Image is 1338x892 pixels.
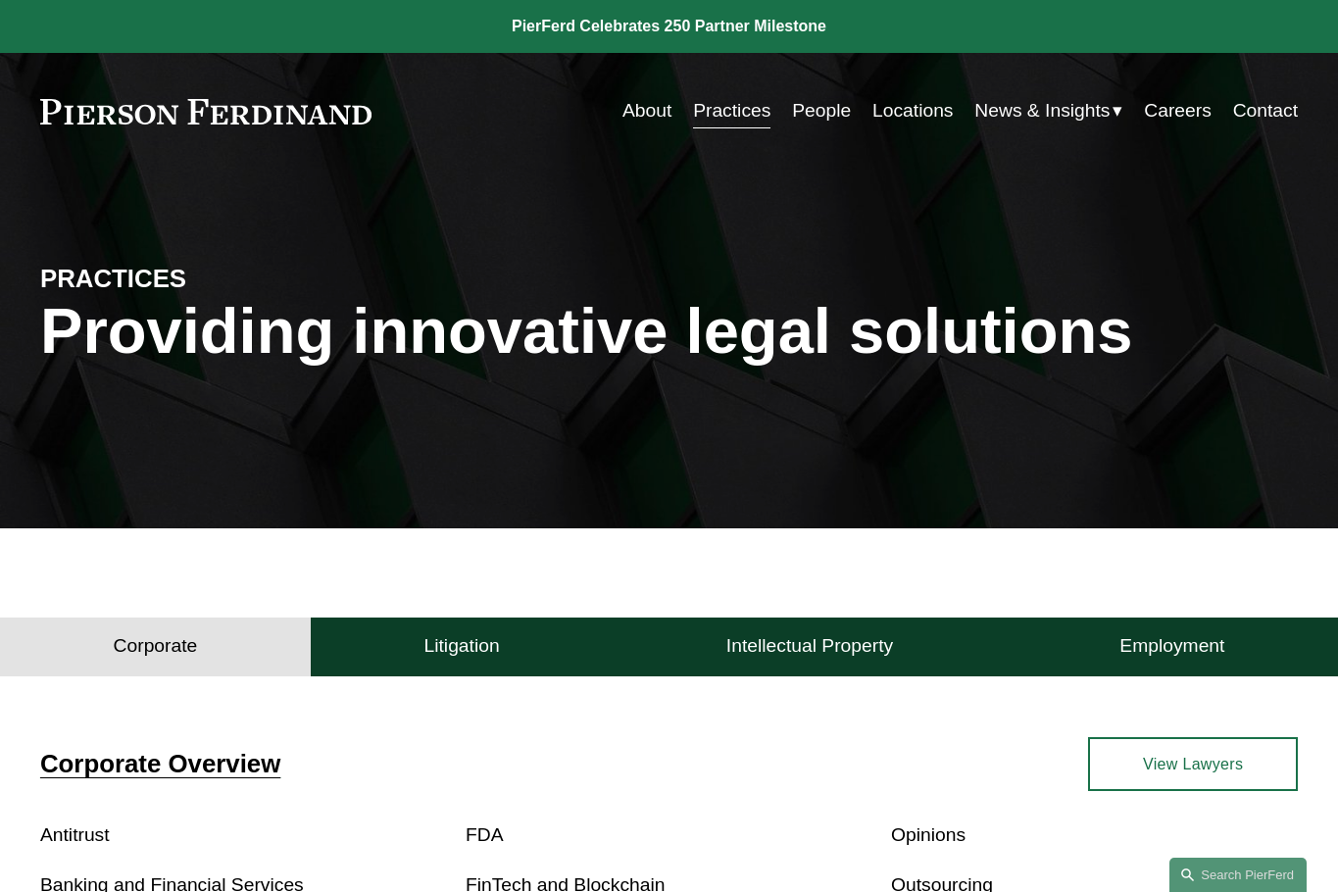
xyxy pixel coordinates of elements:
a: Antitrust [40,824,110,845]
a: Opinions [891,824,966,845]
h1: Providing innovative legal solutions [40,295,1298,369]
span: News & Insights [974,94,1110,128]
a: View Lawyers [1088,737,1298,791]
a: FDA [466,824,504,845]
h4: Intellectual Property [726,634,893,658]
a: Practices [693,92,770,130]
a: Search this site [1169,858,1307,892]
a: People [792,92,851,130]
h4: Employment [1119,634,1224,658]
a: Careers [1144,92,1212,130]
a: Contact [1233,92,1298,130]
a: Corporate Overview [40,750,280,777]
a: Locations [872,92,953,130]
h4: Litigation [424,634,500,658]
a: folder dropdown [974,92,1122,130]
h4: PRACTICES [40,263,355,295]
a: About [622,92,671,130]
h4: Corporate [114,634,198,658]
